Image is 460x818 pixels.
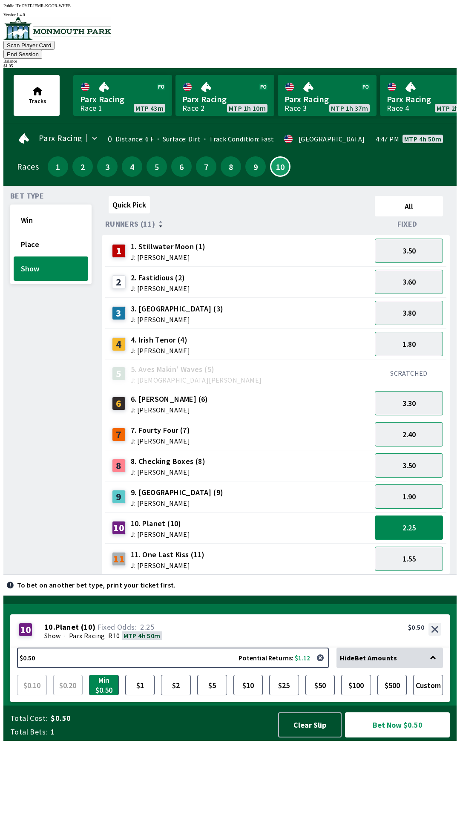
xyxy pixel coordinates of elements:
[99,164,115,170] span: 3
[341,675,371,695] button: $100
[131,518,190,529] span: 10. Planet (10)
[131,364,262,375] span: 5. Aves Makin' Waves (5)
[196,156,216,177] button: 7
[379,202,439,211] span: All
[408,623,424,631] div: $0.50
[112,521,126,535] div: 10
[387,105,409,112] div: Race 4
[402,554,416,564] span: 1.55
[149,164,165,170] span: 5
[3,17,111,40] img: venue logo
[377,675,407,695] button: $500
[112,200,146,210] span: Quick Pick
[376,135,399,142] span: 4:47 PM
[125,675,155,695] button: $1
[135,105,164,112] span: MTP 43m
[375,516,443,540] button: 2.25
[109,196,150,213] button: Quick Pick
[10,727,47,737] span: Total Bets:
[112,367,126,380] div: 5
[402,461,416,470] span: 3.50
[21,239,81,249] span: Place
[22,3,71,8] span: PYJT-JEMR-KOOR-WHFE
[404,135,441,142] span: MTP 4h 50m
[39,135,82,141] span: Parx Racing
[108,631,120,640] span: R10
[3,3,457,8] div: Public ID:
[14,256,88,281] button: Show
[245,156,266,177] button: 9
[197,675,227,695] button: $5
[69,631,105,640] span: Parx Racing
[375,332,443,356] button: 1.80
[402,246,416,256] span: 3.50
[131,347,190,354] span: J: [PERSON_NAME]
[112,552,126,566] div: 11
[147,156,167,177] button: 5
[131,562,205,569] span: J: [PERSON_NAME]
[171,156,192,177] button: 6
[10,193,44,199] span: Bet Type
[64,631,66,640] span: ·
[415,677,441,693] span: Custom
[21,215,81,225] span: Win
[17,648,329,668] button: $0.50Potential Returns: $1.12
[308,677,333,693] span: $50
[286,720,334,730] span: Clear Slip
[299,135,365,142] div: [GEOGRAPHIC_DATA]
[17,582,176,588] p: To bet on another bet type, print your ticket first.
[413,675,443,695] button: Custom
[127,677,153,693] span: $1
[285,94,370,105] span: Parx Racing
[50,164,66,170] span: 1
[402,398,416,408] span: 3.30
[72,156,93,177] button: 2
[340,654,397,662] span: Hide Bet Amounts
[3,41,55,50] button: Scan Player Card
[3,63,457,68] div: $ 1.05
[112,337,126,351] div: 4
[131,469,205,475] span: J: [PERSON_NAME]
[115,135,154,143] span: Distance: 6 F
[112,428,126,441] div: 7
[402,308,416,318] span: 3.80
[51,713,270,723] span: $0.50
[371,220,446,228] div: Fixed
[131,549,205,560] span: 11. One Last Kiss (11)
[201,135,274,143] span: Track Condition: Fast
[105,221,155,228] span: Runners (11)
[73,75,172,116] a: Parx RacingRace 1MTP 43m
[375,239,443,263] button: 3.50
[124,164,140,170] span: 4
[44,631,61,640] span: Show
[75,164,91,170] span: 2
[285,105,307,112] div: Race 3
[112,306,126,320] div: 3
[131,531,190,538] span: J: [PERSON_NAME]
[131,334,190,346] span: 4. Irish Tenor (4)
[14,75,60,116] button: Tracks
[278,712,342,737] button: Clear Slip
[375,196,443,216] button: All
[131,285,190,292] span: J: [PERSON_NAME]
[131,303,224,314] span: 3. [GEOGRAPHIC_DATA] (3)
[352,720,443,730] span: Bet Now $0.50
[182,94,267,105] span: Parx Racing
[131,456,205,467] span: 8. Checking Boxes (8)
[229,105,266,112] span: MTP 1h 10m
[80,94,165,105] span: Parx Racing
[131,254,206,261] span: J: [PERSON_NAME]
[161,675,191,695] button: $2
[305,675,335,695] button: $50
[375,422,443,446] button: 2.40
[269,675,299,695] button: $25
[21,264,81,274] span: Show
[402,277,416,287] span: 3.60
[97,156,118,177] button: 3
[271,677,297,693] span: $25
[223,164,239,170] span: 8
[3,59,457,63] div: Balance
[397,221,417,228] span: Fixed
[375,484,443,509] button: 1.90
[44,623,55,631] span: 10 .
